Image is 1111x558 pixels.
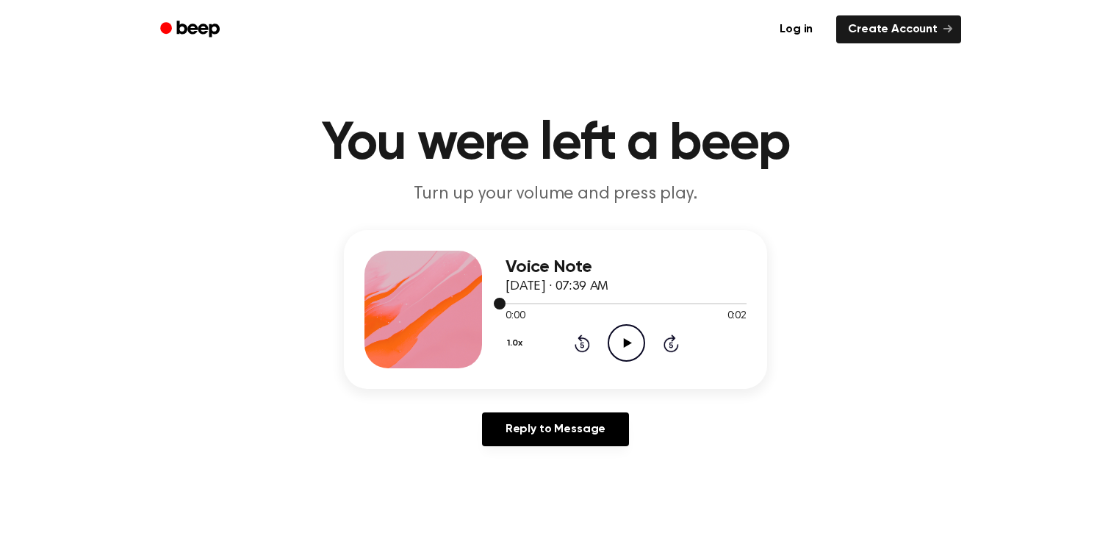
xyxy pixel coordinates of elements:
[727,309,747,324] span: 0:02
[506,280,608,293] span: [DATE] · 07:39 AM
[506,309,525,324] span: 0:00
[179,118,932,171] h1: You were left a beep
[273,182,838,207] p: Turn up your volume and press play.
[506,331,528,356] button: 1.0x
[506,257,747,277] h3: Voice Note
[482,412,629,446] a: Reply to Message
[765,12,827,46] a: Log in
[150,15,233,44] a: Beep
[836,15,961,43] a: Create Account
